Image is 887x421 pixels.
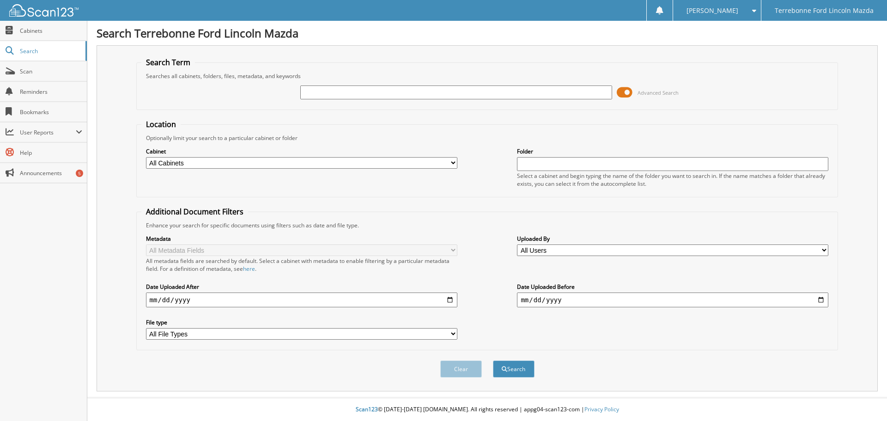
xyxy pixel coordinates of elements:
span: Reminders [20,88,82,96]
legend: Location [141,119,181,129]
div: Enhance your search for specific documents using filters such as date and file type. [141,221,833,229]
span: [PERSON_NAME] [687,8,738,13]
span: Announcements [20,169,82,177]
button: Clear [440,360,482,378]
input: start [146,293,457,307]
iframe: Chat Widget [841,377,887,421]
label: Cabinet [146,147,457,155]
img: scan123-logo-white.svg [9,4,79,17]
label: Date Uploaded After [146,283,457,291]
span: Bookmarks [20,108,82,116]
span: Cabinets [20,27,82,35]
div: All metadata fields are searched by default. Select a cabinet with metadata to enable filtering b... [146,257,457,273]
legend: Search Term [141,57,195,67]
label: Date Uploaded Before [517,283,828,291]
div: 5 [76,170,83,177]
span: User Reports [20,128,76,136]
span: Terrebonne Ford Lincoln Mazda [775,8,874,13]
div: Searches all cabinets, folders, files, metadata, and keywords [141,72,833,80]
label: File type [146,318,457,326]
input: end [517,293,828,307]
div: © [DATE]-[DATE] [DOMAIN_NAME]. All rights reserved | appg04-scan123-com | [87,398,887,421]
h1: Search Terrebonne Ford Lincoln Mazda [97,25,878,41]
a: Privacy Policy [584,405,619,413]
span: Advanced Search [638,89,679,96]
label: Metadata [146,235,457,243]
div: Optionally limit your search to a particular cabinet or folder [141,134,833,142]
span: Scan [20,67,82,75]
button: Search [493,360,535,378]
div: Select a cabinet and begin typing the name of the folder you want to search in. If the name match... [517,172,828,188]
span: Help [20,149,82,157]
a: here [243,265,255,273]
span: Search [20,47,81,55]
span: Scan123 [356,405,378,413]
label: Uploaded By [517,235,828,243]
label: Folder [517,147,828,155]
legend: Additional Document Filters [141,207,248,217]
